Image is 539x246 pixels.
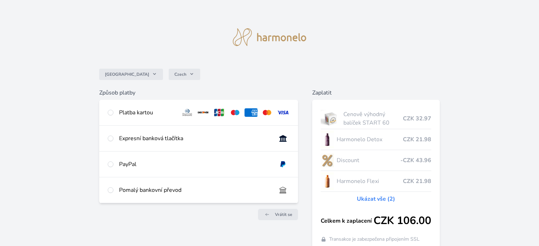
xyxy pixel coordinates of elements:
div: Expresní banková tlačítka [119,134,270,143]
h6: Způsob platby [99,88,298,97]
button: [GEOGRAPHIC_DATA] [99,69,163,80]
img: amex.svg [245,108,258,117]
img: maestro.svg [229,108,242,117]
img: DETOX_se_stinem_x-lo.jpg [321,131,334,148]
h6: Zaplatit [312,88,440,97]
img: mc.svg [260,108,274,117]
img: bankTransfer_IBAN.svg [276,186,290,194]
a: Ukázat vše (2) [357,195,395,203]
span: Harmonelo Detox [337,135,403,144]
span: CZK 21.98 [403,177,431,185]
img: jcb.svg [213,108,226,117]
button: Czech [169,69,200,80]
img: logo.svg [233,28,307,46]
span: CZK 21.98 [403,135,431,144]
span: [GEOGRAPHIC_DATA] [105,71,149,77]
img: paypal.svg [276,160,290,168]
span: Celkem k zaplacení [321,217,374,225]
img: diners.svg [181,108,194,117]
img: discount-lo.png [321,151,334,169]
div: PayPal [119,160,270,168]
div: Pomalý bankovní převod [119,186,270,194]
span: CZK 32.97 [403,114,431,123]
span: Discount [337,156,400,165]
span: -CZK 43.96 [400,156,431,165]
span: Transakce je zabezpečena připojením SSL [329,236,420,243]
span: Cenově výhodný balíček START 60 [343,110,403,127]
img: discover.svg [197,108,210,117]
span: Vrátit se [275,212,292,217]
span: Harmonelo Flexi [337,177,403,185]
span: Czech [174,71,186,77]
span: CZK 106.00 [374,214,431,227]
img: onlineBanking_CZ.svg [276,134,290,143]
div: Platba kartou [119,108,175,117]
a: Vrátit se [258,209,298,220]
img: start.jpg [321,110,341,127]
img: CLEAN_FLEXI_se_stinem_x-hi_(1)-lo.jpg [321,172,334,190]
img: visa.svg [276,108,290,117]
